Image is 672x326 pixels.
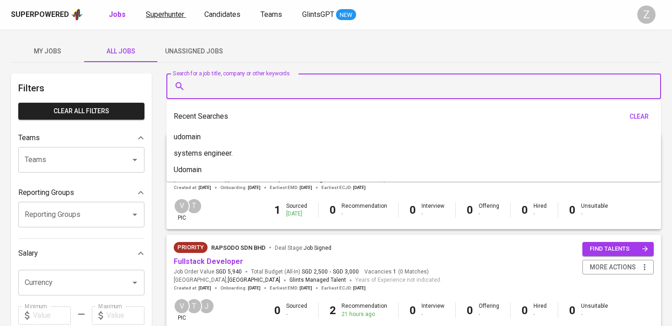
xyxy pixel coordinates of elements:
div: pic [174,198,190,222]
b: 0 [410,304,416,317]
div: Offering [479,202,499,218]
button: more actions [582,260,654,275]
div: Teams [18,129,144,147]
a: Candidates [204,9,242,21]
b: 0 [467,204,473,216]
div: Interview [421,202,444,218]
div: - [581,210,608,218]
input: Value [107,306,144,325]
span: Earliest EMD : [270,184,312,191]
span: find talents [590,244,648,254]
span: Vacancies ( 0 Matches ) [364,268,429,276]
div: Z [637,5,656,24]
div: Superpowered [11,10,69,20]
div: Unsuitable [581,302,608,318]
a: GlintsGPT NEW [302,9,356,21]
b: Jobs [109,10,126,19]
span: more actions [590,262,636,273]
b: 0 [522,304,528,317]
span: - [330,268,331,276]
p: Salary [18,248,38,259]
span: [DATE] [299,285,312,291]
span: Rapsodo Sdn Bhd [211,244,266,251]
p: Teams [18,132,40,143]
div: T [186,298,202,314]
div: - [286,310,307,318]
span: Created at : [174,184,211,191]
b: 2 [330,304,336,317]
div: - [421,310,444,318]
span: Candidates [204,10,240,19]
button: find talents [582,242,654,256]
div: V [174,198,190,214]
span: [DATE] [198,184,211,191]
span: Job Order Value [174,268,242,276]
div: Sourced [286,302,307,318]
b: 0 [522,204,528,216]
div: Hired [533,202,547,218]
p: Reporting Groups [18,187,74,198]
span: [DATE] [353,285,366,291]
span: [GEOGRAPHIC_DATA] , [174,276,280,285]
div: Offering [479,302,499,318]
div: J [198,298,214,314]
div: 21 hours ago [341,310,387,318]
b: 0 [274,304,281,317]
div: Recent Searches [174,108,654,125]
span: All Jobs [90,46,152,57]
a: Superhunter [146,9,186,21]
span: Created at : [174,285,211,291]
div: - [421,210,444,218]
span: [DATE] [353,184,366,191]
p: systems engineer. [174,148,233,159]
span: Years of Experience not indicated. [355,276,442,285]
button: Clear All filters [18,103,144,120]
div: - [341,210,387,218]
p: udomain [174,131,201,142]
span: Onboarding : [220,184,261,191]
span: Unassigned Jobs [163,46,225,57]
span: [DATE] [299,184,312,191]
button: Open [128,208,141,221]
span: My Jobs [16,46,79,57]
span: [DATE] [248,285,261,291]
span: Clear All filters [26,105,137,117]
span: [DATE] [248,184,261,191]
span: clear [628,111,650,122]
b: 0 [410,204,416,216]
span: Glints Managed Talent [289,277,346,283]
span: NEW [336,11,356,20]
div: Sourced [286,202,307,218]
div: - [533,210,547,218]
div: - [479,310,499,318]
span: Priority [174,243,208,252]
div: - [533,310,547,318]
span: Earliest EMD : [270,285,312,291]
b: 0 [569,304,576,317]
span: Teams [261,10,282,19]
div: Salary [18,244,144,263]
h6: Filters [18,81,144,95]
b: 0 [330,204,336,216]
a: Jobs [109,9,128,21]
div: V [174,298,190,314]
p: Udomain [174,164,202,175]
span: [DATE] [198,285,211,291]
span: GlintsGPT [302,10,334,19]
div: Recommendation [341,202,387,218]
a: Superpoweredapp logo [11,8,83,21]
span: Job Signed [304,245,331,251]
div: Hired [533,302,547,318]
span: SGD 3,000 [333,268,359,276]
div: New Job received from Demand Team [174,242,208,253]
div: Unsuitable [581,202,608,218]
div: Reporting Groups [18,184,144,202]
img: app logo [71,8,83,21]
span: Earliest ECJD : [321,285,366,291]
button: clear [624,108,654,125]
div: pic [174,298,190,322]
b: 1 [274,204,281,216]
span: 1 [392,268,396,276]
span: Total Budget (All-In) [251,268,359,276]
div: Interview [421,302,444,318]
